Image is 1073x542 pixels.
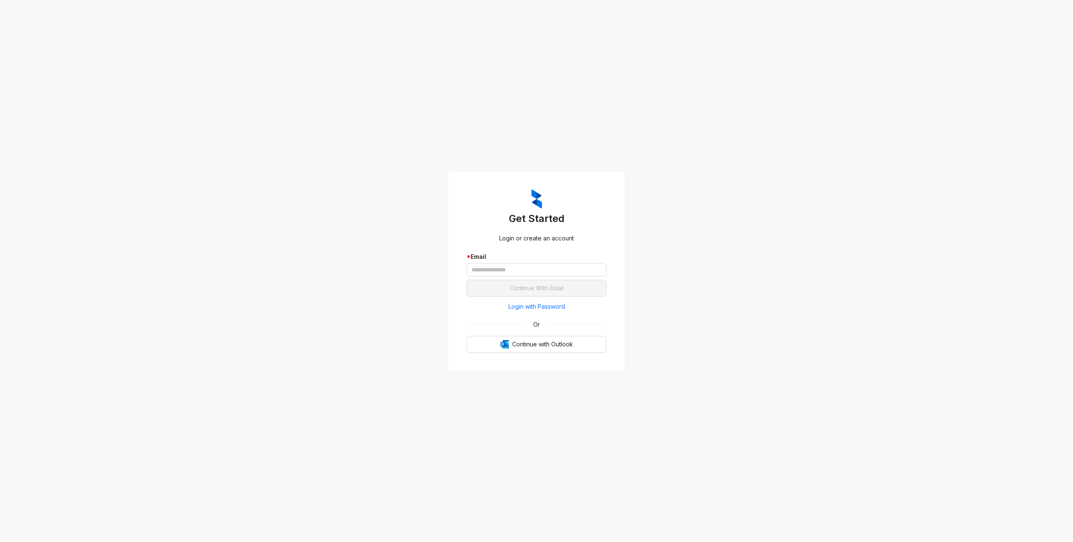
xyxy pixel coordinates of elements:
div: Login or create an account [467,234,606,243]
img: ZumaIcon [531,189,542,209]
span: Continue with Outlook [512,340,573,349]
img: Outlook [500,340,509,348]
div: Email [467,252,606,261]
button: Login with Password [467,300,606,313]
span: Or [527,320,546,329]
h3: Get Started [467,212,606,225]
button: Continue With Email [467,280,606,297]
span: Login with Password [508,302,565,311]
button: OutlookContinue with Outlook [467,336,606,353]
